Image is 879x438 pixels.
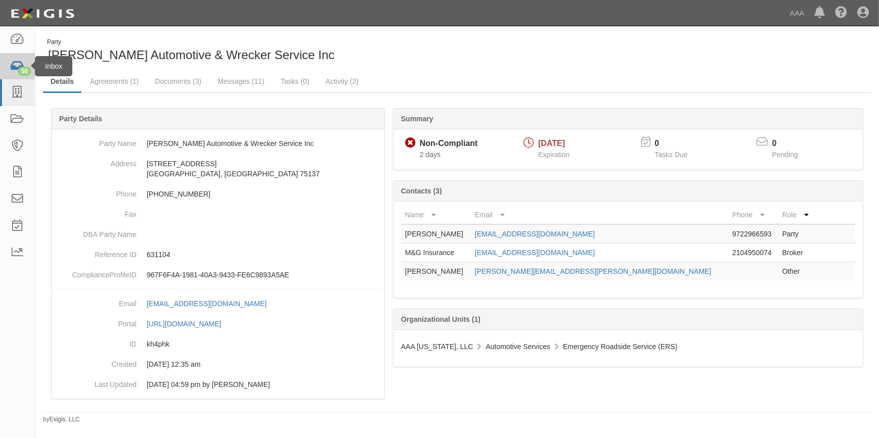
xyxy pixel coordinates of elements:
[56,374,137,390] dt: Last Updated
[401,187,442,195] b: Contacts (3)
[475,249,595,257] a: [EMAIL_ADDRESS][DOMAIN_NAME]
[147,250,380,260] p: 631104
[147,320,233,328] a: [URL][DOMAIN_NAME]
[210,71,272,91] a: Messages (11)
[538,151,569,159] span: Expiration
[56,133,380,154] dd: [PERSON_NAME] Automotive & Wrecker Service Inc
[401,262,471,281] td: [PERSON_NAME]
[147,299,267,309] div: [EMAIL_ADDRESS][DOMAIN_NAME]
[273,71,317,91] a: Tasks (0)
[50,416,80,423] a: Exigis, LLC
[56,354,137,369] dt: Created
[654,151,687,159] span: Tasks Due
[56,374,380,395] dd: 11/20/2024 04:59 pm by Benjamin Tully
[59,115,102,123] b: Party Details
[778,224,815,244] td: Party
[56,184,380,204] dd: [PHONE_NUMBER]
[401,244,471,262] td: M&G Insurance
[835,7,847,19] i: Help Center - Complianz
[475,267,712,275] a: [PERSON_NAME][EMAIL_ADDRESS][PERSON_NAME][DOMAIN_NAME]
[654,138,700,150] p: 0
[728,244,778,262] td: 2104950074
[563,343,677,351] span: Emergency Roadside Service (ERS)
[401,224,471,244] td: [PERSON_NAME]
[56,224,137,239] dt: DBA Party Name
[420,151,441,159] span: Since 09/16/2025
[35,56,72,76] div: Inbox
[475,230,595,238] a: [EMAIL_ADDRESS][DOMAIN_NAME]
[728,206,778,224] th: Phone
[82,71,146,91] a: Agreements (1)
[420,138,478,150] div: Non-Compliant
[785,3,809,23] a: AAA
[486,343,551,351] span: Automotive Services
[147,300,278,308] a: [EMAIL_ADDRESS][DOMAIN_NAME]
[56,154,380,184] dd: [STREET_ADDRESS] [GEOGRAPHIC_DATA], [GEOGRAPHIC_DATA] 75137
[401,115,433,123] b: Summary
[43,38,450,64] div: Barry's Automotive & Wrecker Service Inc
[56,184,137,199] dt: Phone
[778,206,815,224] th: Role
[772,151,798,159] span: Pending
[56,354,380,374] dd: 03/10/2023 12:35 am
[56,265,137,280] dt: ComplianceProfileID
[56,314,137,329] dt: Portal
[56,334,380,354] dd: kh4phk
[405,138,416,149] i: Non-Compliant
[471,206,728,224] th: Email
[47,38,334,46] div: Party
[48,48,334,62] span: [PERSON_NAME] Automotive & Wrecker Service Inc
[8,5,77,23] img: logo-5460c22ac91f19d4615b14bd174203de0afe785f0fc80cf4dbbc73dc1793850b.png
[778,244,815,262] td: Broker
[778,262,815,281] td: Other
[56,334,137,349] dt: ID
[56,245,137,260] dt: Reference ID
[56,204,137,219] dt: Fax
[43,415,80,424] small: by
[401,315,480,323] b: Organizational Units (1)
[728,224,778,244] td: 9722966593
[401,343,473,351] span: AAA [US_STATE], LLC
[318,71,366,91] a: Activity (2)
[401,206,471,224] th: Name
[56,133,137,149] dt: Party Name
[56,294,137,309] dt: Email
[772,138,811,150] p: 0
[538,139,565,148] span: [DATE]
[43,71,81,93] a: Details
[56,154,137,169] dt: Address
[147,270,380,280] p: 967F6F4A-1981-40A3-9433-FE6C9893A5AE
[147,71,209,91] a: Documents (3)
[18,67,31,76] div: 50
